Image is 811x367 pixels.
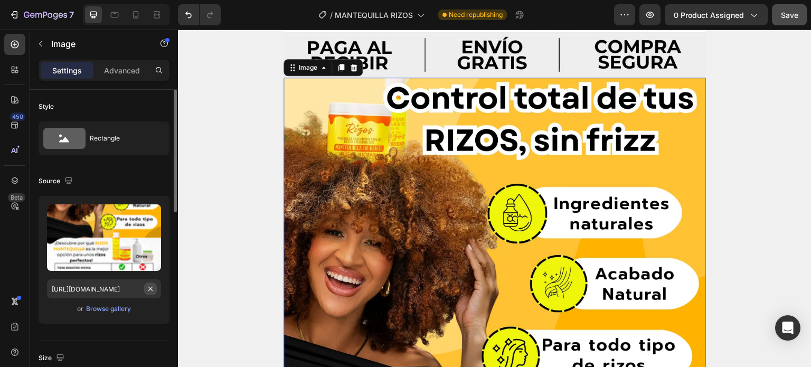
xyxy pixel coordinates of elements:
[69,8,74,21] p: 7
[86,304,131,314] div: Browse gallery
[39,351,67,365] div: Size
[51,37,141,50] p: Image
[4,4,79,25] button: 7
[90,126,154,150] div: Rectangle
[86,304,131,314] button: Browse gallery
[47,279,161,298] input: https://example.com/image.jpg
[335,10,413,21] span: MANTEQUILLA RIZOS
[77,303,83,315] span: or
[178,30,811,367] iframe: Design area
[665,4,768,25] button: 0 product assigned
[178,4,221,25] div: Undo/Redo
[775,315,800,341] div: Open Intercom Messenger
[772,4,807,25] button: Save
[449,10,503,20] span: Need republishing
[47,204,161,271] img: preview-image
[674,10,744,21] span: 0 product assigned
[52,65,82,76] p: Settings
[781,11,798,20] span: Save
[330,10,333,21] span: /
[104,65,140,76] p: Advanced
[39,174,75,189] div: Source
[39,102,54,111] div: Style
[8,193,25,202] div: Beta
[10,112,25,121] div: 450
[119,33,142,43] div: Image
